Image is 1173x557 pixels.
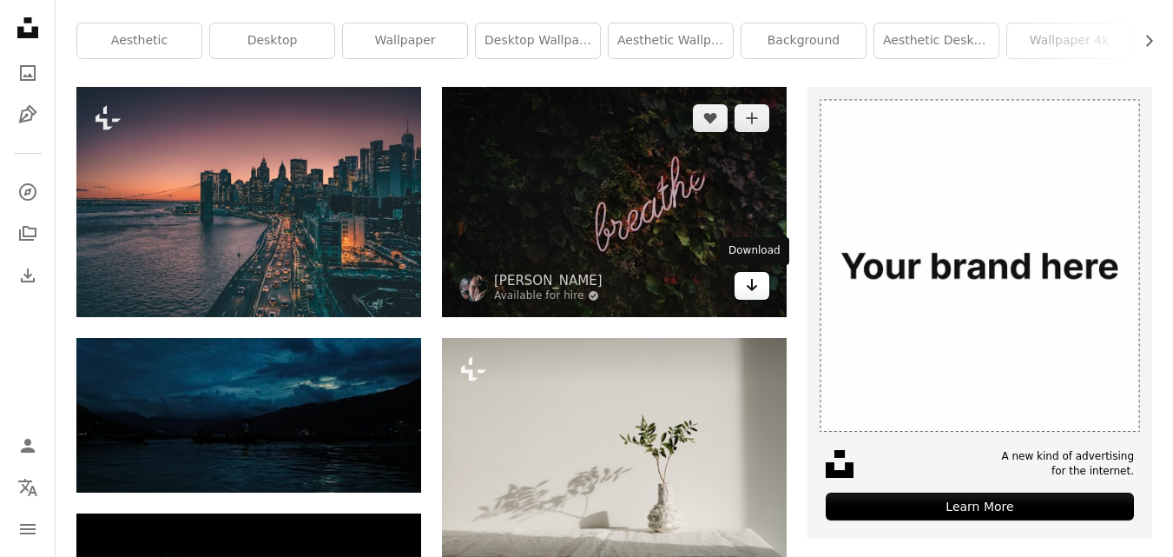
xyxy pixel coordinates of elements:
[76,408,421,423] a: a body of water with mountains in the background
[494,289,603,303] a: Available for hire
[735,272,769,300] a: Download
[10,258,45,293] a: Download History
[609,23,733,58] a: aesthetic wallpaper
[76,87,421,316] img: The Manhattan Bridge in the evening, USA
[476,23,600,58] a: desktop wallpaper
[459,274,487,302] img: Go to Tim Goedhart's profile
[741,23,866,58] a: background
[10,216,45,251] a: Collections
[1001,449,1134,479] span: A new kind of advertising for the internet.
[10,175,45,209] a: Explore
[210,23,334,58] a: desktop
[874,23,998,58] a: aesthetic desktop
[76,338,421,494] img: a body of water with mountains in the background
[494,272,603,289] a: [PERSON_NAME]
[10,56,45,90] a: Photos
[693,104,728,132] button: Like
[10,470,45,505] button: Language
[826,450,853,478] img: file-1631678316303-ed18b8b5cb9cimage
[720,237,789,265] div: Download
[10,10,45,49] a: Home — Unsplash
[343,23,467,58] a: wallpaper
[442,194,787,209] a: Breathe neon signage
[1007,23,1131,58] a: wallpaper 4k
[77,23,201,58] a: aesthetic
[10,512,45,547] button: Menu
[10,97,45,132] a: Illustrations
[76,194,421,209] a: The Manhattan Bridge in the evening, USA
[442,87,787,316] img: Breathe neon signage
[735,104,769,132] button: Add to Collection
[807,87,1152,539] a: A new kind of advertisingfor the internet.Learn More
[807,87,1152,432] img: file-1635990775102-c9800842e1cdimage
[1133,23,1152,58] button: scroll list to the right
[442,444,787,460] a: a vase with a plant in it on a table
[10,428,45,463] a: Log in / Sign up
[826,493,1134,521] div: Learn More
